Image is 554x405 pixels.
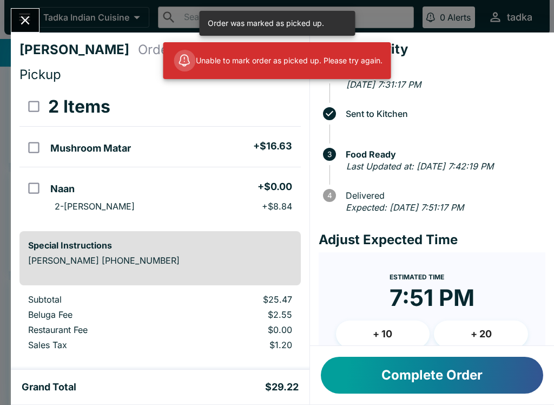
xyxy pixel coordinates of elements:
h5: $29.22 [265,381,299,394]
p: Sales Tax [28,339,169,350]
table: orders table [19,294,301,355]
span: Delivered [340,191,545,200]
div: Unable to mark order as picked up. Please try again. [174,45,382,76]
button: + 20 [434,321,528,348]
p: + $8.84 [262,201,292,212]
em: [DATE] 7:31:17 PM [346,79,421,90]
h4: Order Activity [319,41,545,57]
span: Food Ready [340,149,545,159]
div: Order was marked as picked up. [208,14,324,32]
span: Received [340,68,545,77]
p: Restaurant Fee [28,324,169,335]
p: 2-[PERSON_NAME] [55,201,135,212]
button: Close [11,9,39,32]
table: orders table [19,87,301,223]
p: $1.20 [187,339,292,350]
h5: Mushroom Matar [50,142,131,155]
h5: Naan [50,182,75,195]
h4: Adjust Expected Time [319,232,545,248]
p: Beluga Fee [28,309,169,320]
p: $0.00 [187,324,292,335]
p: Subtotal [28,294,169,305]
h5: + $0.00 [258,180,292,193]
span: Estimated Time [390,273,444,281]
h4: Order # 198778 [138,42,230,58]
button: Complete Order [321,357,543,394]
h4: [PERSON_NAME] [19,42,138,58]
button: + 10 [336,321,430,348]
h5: + $16.63 [253,140,292,153]
p: $2.55 [187,309,292,320]
em: Expected: [DATE] 7:51:17 PM [346,202,464,213]
text: 3 [327,150,332,159]
text: 4 [327,191,332,200]
em: Last Updated at: [DATE] 7:42:19 PM [346,161,493,172]
p: $25.47 [187,294,292,305]
span: Pickup [19,67,61,82]
h5: Grand Total [22,381,76,394]
span: Sent to Kitchen [340,109,545,119]
time: 7:51 PM [390,284,474,312]
h3: 2 Items [48,96,110,117]
p: [PERSON_NAME] [PHONE_NUMBER] [28,255,292,266]
h6: Special Instructions [28,240,292,251]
